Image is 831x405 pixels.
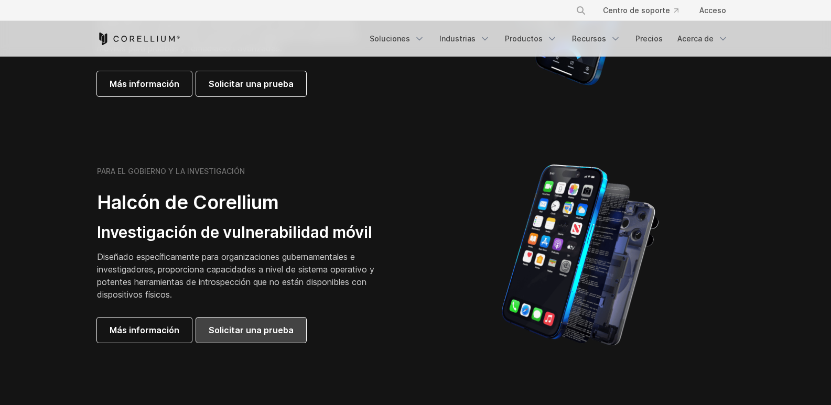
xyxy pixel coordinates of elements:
[97,71,192,96] a: Más información
[677,34,714,43] font: Acerca de
[196,318,306,343] a: Solicitar una prueba
[110,79,179,89] font: Más información
[571,1,590,20] button: Buscar
[209,325,294,335] font: Solicitar una prueba
[563,1,735,20] div: Menú de navegación
[209,79,294,89] font: Solicitar una prueba
[97,251,374,300] font: Diseñado específicamente para organizaciones gubernamentales e investigadores, proporciona capaci...
[97,223,372,242] font: Investigación de vulnerabilidad móvil
[501,163,659,347] img: Modelo de iPhone separado según la mecánica utilizada para construir el dispositivo físico.
[97,32,180,45] a: Página de inicio de Corellium
[572,34,606,43] font: Recursos
[370,34,410,43] font: Soluciones
[97,318,192,343] a: Más información
[603,6,670,15] font: Centro de soporte
[110,325,179,335] font: Más información
[505,34,543,43] font: Productos
[97,167,245,176] font: PARA EL GOBIERNO Y LA INVESTIGACIÓN
[699,6,726,15] font: Acceso
[97,191,279,214] font: Halcón de Corellium
[196,71,306,96] a: Solicitar una prueba
[363,29,735,48] div: Menú de navegación
[439,34,476,43] font: Industrias
[635,34,663,43] font: Precios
